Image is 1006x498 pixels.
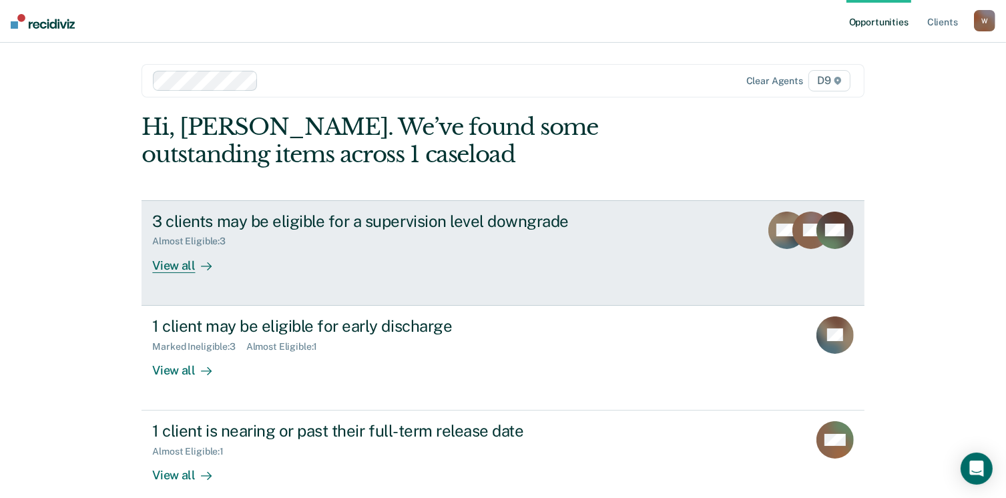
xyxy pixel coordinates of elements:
div: Hi, [PERSON_NAME]. We’ve found some outstanding items across 1 caseload [142,113,720,168]
a: 1 client may be eligible for early dischargeMarked Ineligible:3Almost Eligible:1View all [142,306,864,411]
img: Recidiviz [11,14,75,29]
a: 3 clients may be eligible for a supervision level downgradeAlmost Eligible:3View all [142,200,864,306]
button: W [974,10,995,31]
div: 1 client may be eligible for early discharge [152,316,621,336]
div: View all [152,247,227,273]
div: Almost Eligible : 3 [152,236,236,247]
span: D9 [808,70,850,91]
div: Almost Eligible : 1 [152,446,234,457]
div: Clear agents [746,75,803,87]
div: Marked Ineligible : 3 [152,341,246,352]
div: 3 clients may be eligible for a supervision level downgrade [152,212,621,231]
div: View all [152,457,227,483]
div: Almost Eligible : 1 [246,341,328,352]
div: Open Intercom Messenger [961,453,993,485]
div: 1 client is nearing or past their full-term release date [152,421,621,441]
div: View all [152,352,227,378]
